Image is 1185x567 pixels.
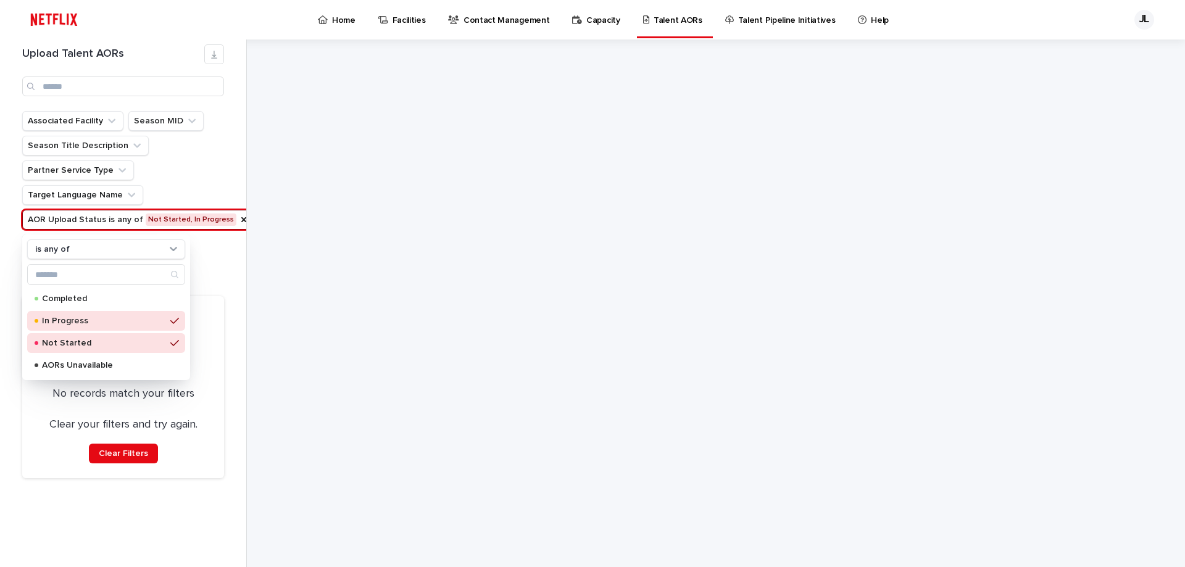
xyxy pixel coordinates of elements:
p: In Progress [42,317,165,325]
p: Not Started [42,339,165,347]
button: Season MID [128,111,204,131]
p: AORs Unavailable [42,361,165,370]
input: Search [28,265,185,284]
button: Target Language Name [22,185,143,205]
input: Search [22,77,224,96]
button: AOR Upload Status [22,210,254,230]
div: JL [1134,10,1154,30]
button: Partner Service Type [22,160,134,180]
button: Clear Filters [89,444,158,463]
button: Season Title Description [22,136,149,155]
p: Completed [42,294,165,303]
h1: Upload Talent AORs [22,48,204,61]
p: is any of [35,244,70,255]
span: Clear Filters [99,449,148,458]
img: ifQbXi3ZQGMSEF7WDB7W [25,7,83,32]
button: Associated Facility [22,111,123,131]
p: No records match your filters [37,387,209,401]
p: Clear your filters and try again. [49,418,197,432]
div: Search [27,264,185,285]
